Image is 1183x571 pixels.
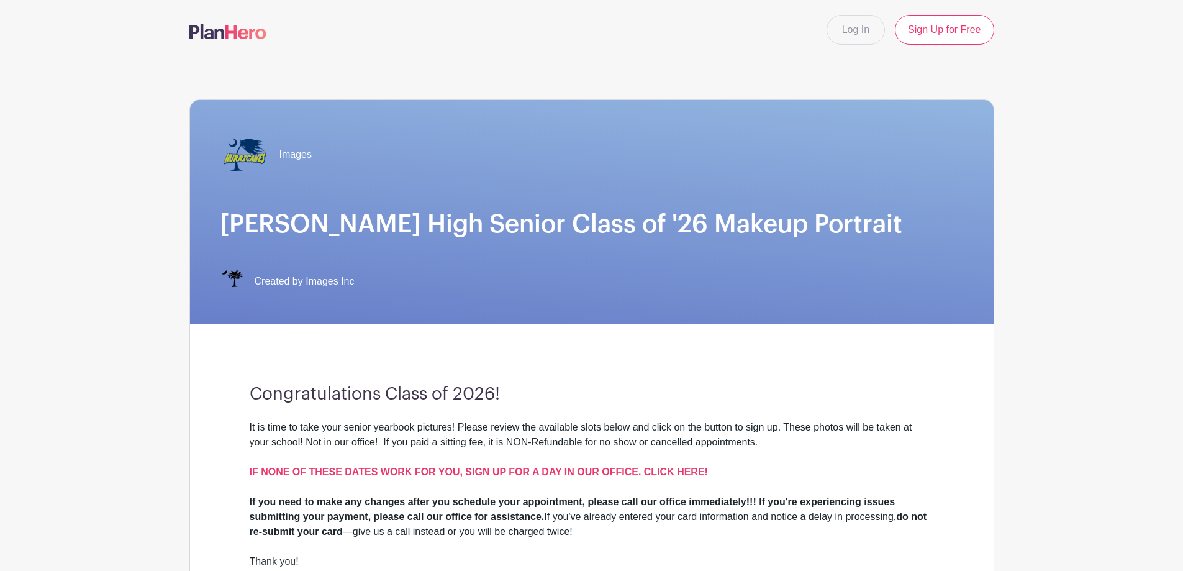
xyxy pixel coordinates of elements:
h1: [PERSON_NAME] High Senior Class of '26 Makeup Portrait [220,209,964,239]
img: IMAGES%20logo%20transparenT%20PNG%20s.png [220,269,245,294]
a: Sign Up for Free [895,15,994,45]
div: Thank you! [250,554,934,569]
a: Log In [827,15,885,45]
div: It is time to take your senior yearbook pictures! Please review the available slots below and cli... [250,420,934,495]
h3: Congratulations Class of 2026! [250,384,934,405]
img: logo-507f7623f17ff9eddc593b1ce0a138ce2505c220e1c5a4e2b4648c50719b7d32.svg [189,24,266,39]
div: If you've already entered your card information and notice a delay in processing, —give us a call... [250,495,934,539]
strong: do not re-submit your card [250,511,927,537]
span: Created by Images Inc [255,274,355,289]
a: IF NONE OF THESE DATES WORK FOR YOU, SIGN UP FOR A DAY IN OUR OFFICE. CLICK HERE! [250,467,708,477]
strong: If you need to make any changes after you schedule your appointment, please call our office immed... [250,496,895,522]
img: wren%20transp..png [220,130,270,180]
span: Images [279,147,312,162]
